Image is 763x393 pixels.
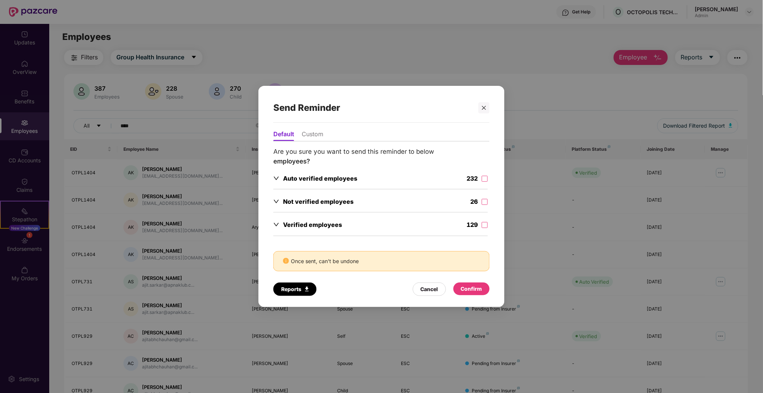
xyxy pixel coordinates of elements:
div: Confirm [461,285,482,293]
div: employees? [273,157,490,167]
span: Auto verified employees [283,175,357,182]
span: down [273,199,279,205]
div: Reports [281,285,309,293]
span: Verified employees [283,221,342,229]
span: 232 [467,175,478,182]
div: Once sent, can’t be undone [273,251,490,271]
p: Are you sure you want to send this reminder to below [273,147,490,166]
span: down [273,222,279,228]
span: info-circle [283,258,289,264]
span: Not verified employees [283,198,354,205]
span: down [273,175,279,181]
span: 129 [467,221,478,229]
li: Default [273,130,294,141]
img: Icon [305,287,309,291]
div: Cancel [421,285,438,293]
div: Send Reminder [273,93,472,122]
span: 26 [471,198,478,205]
span: close [481,105,487,110]
li: Custom [302,130,323,141]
